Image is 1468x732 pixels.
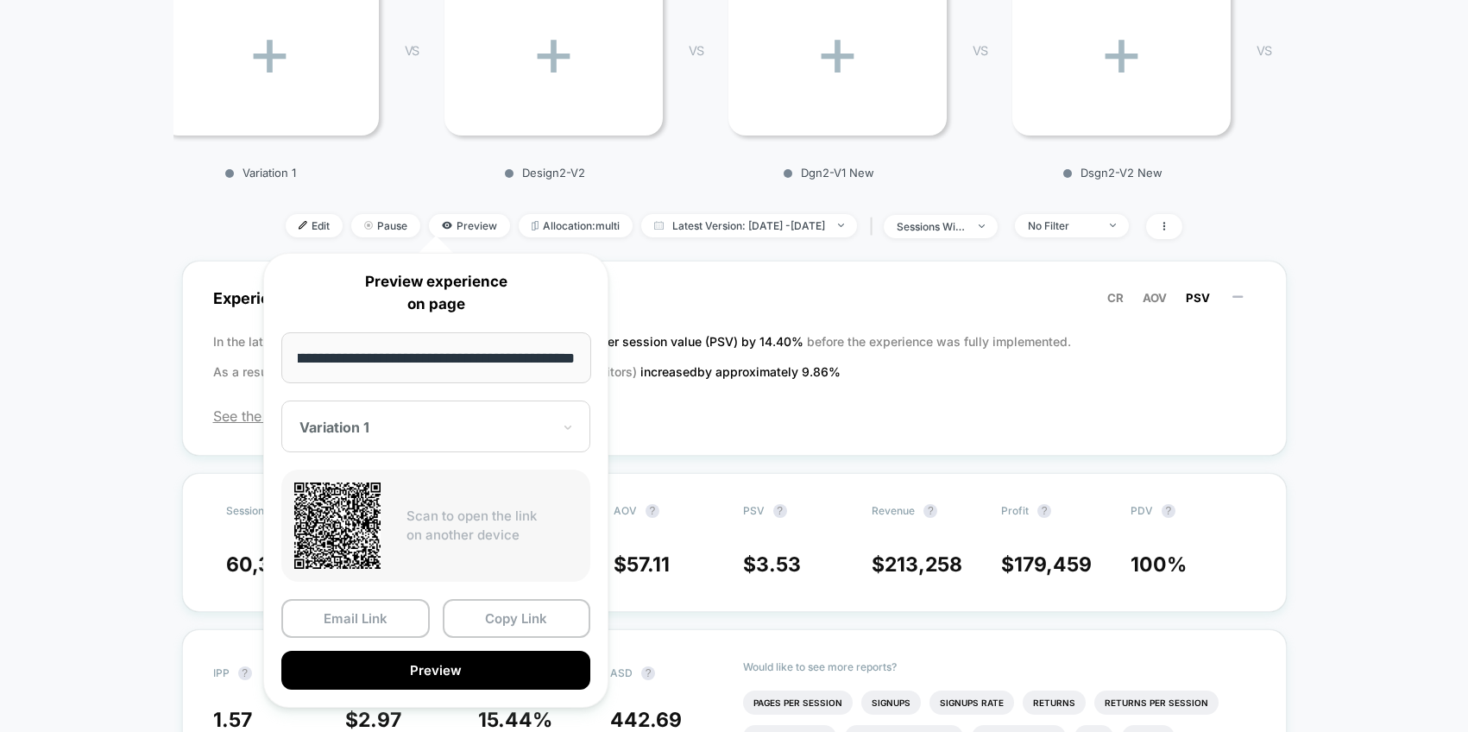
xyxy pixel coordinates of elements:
[286,214,343,237] span: Edit
[743,660,1256,673] p: Would like to see more reports?
[1110,224,1116,227] img: end
[720,166,938,180] p: Dgn2-V1 New
[1102,290,1129,306] button: CR
[1137,290,1172,306] button: AOV
[519,214,633,237] span: Allocation: multi
[756,552,801,577] span: 3.53
[1001,552,1092,577] span: $
[979,224,985,228] img: end
[861,691,921,715] li: Signups
[923,504,937,518] button: ?
[1001,504,1029,517] span: Profit
[743,691,853,715] li: Pages Per Session
[885,552,962,577] span: 213,258
[429,214,510,237] span: Preview
[973,43,986,58] span: VS
[213,407,1256,425] span: See the latest version of the report
[1023,691,1086,715] li: Returns
[773,504,787,518] button: ?
[1014,552,1092,577] span: 179,459
[654,221,664,230] img: calendar
[838,224,844,227] img: end
[226,504,269,517] span: Sessions
[627,552,670,577] span: 57.11
[743,552,801,577] span: $
[152,166,370,180] p: Variation 1
[1037,504,1051,518] button: ?
[226,552,295,577] span: 60,387
[436,166,654,180] p: Design2-V2
[281,271,590,315] p: Preview experience on page
[614,552,670,577] span: $
[866,214,884,239] span: |
[743,504,765,517] span: PSV
[1094,691,1219,715] li: Returns Per Session
[1257,43,1270,58] span: VS
[405,43,419,58] span: VS
[929,691,1014,715] li: Signups Rate
[351,214,420,237] span: Pause
[1162,504,1175,518] button: ?
[872,552,962,577] span: $
[610,708,682,732] span: 442.69
[1107,291,1124,305] span: CR
[1186,291,1210,305] span: PSV
[646,504,659,518] button: ?
[238,666,252,680] button: ?
[213,708,252,732] span: 1.57
[1131,504,1153,517] span: PDV
[213,326,1256,387] p: In the latest A/B test (run for 7 days), before the experience was fully implemented. As a result...
[1181,290,1215,306] button: PSV
[281,651,590,690] button: Preview
[689,43,702,58] span: VS
[364,221,373,230] img: end
[1131,552,1187,577] span: 100 %
[1143,291,1167,305] span: AOV
[299,221,307,230] img: edit
[641,666,655,680] button: ?
[872,504,915,517] span: Revenue
[281,599,430,638] button: Email Link
[641,214,857,237] span: Latest Version: [DATE] - [DATE]
[443,599,591,638] button: Copy Link
[1028,219,1097,232] div: No Filter
[640,364,841,379] span: increased by approximately 9.86 %
[213,666,230,679] span: IPP
[406,507,577,546] p: Scan to open the link on another device
[532,221,539,230] img: rebalance
[1004,166,1222,180] p: Dsgn2-V2 New
[897,220,966,233] div: sessions with impression
[213,279,1256,318] span: Experience Summary (Per Session Value)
